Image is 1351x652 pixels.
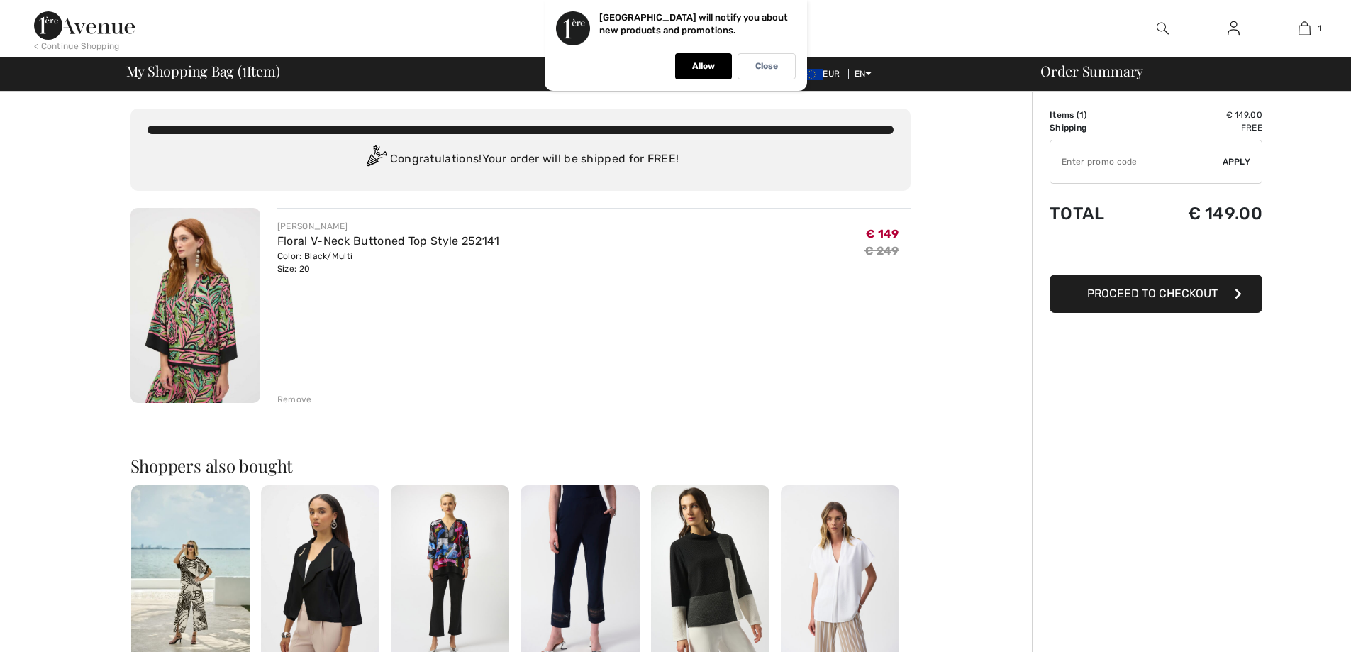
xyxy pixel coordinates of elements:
[599,12,788,35] p: [GEOGRAPHIC_DATA] will notify you about new products and promotions.
[1050,140,1223,183] input: Promo code
[1318,22,1321,35] span: 1
[800,69,823,80] img: Euro
[277,393,312,406] div: Remove
[1140,109,1262,121] td: € 149.00
[34,40,120,53] div: < Continue Shopping
[1050,275,1262,313] button: Proceed to Checkout
[864,244,899,258] s: € 249
[1050,189,1140,238] td: Total
[1223,155,1251,168] span: Apply
[1079,110,1084,120] span: 1
[1269,20,1339,37] a: 1
[130,208,260,403] img: Floral V-Neck Buttoned Top Style 252141
[1299,20,1311,37] img: My Bag
[130,457,911,474] h2: Shoppers also bought
[800,69,845,79] span: EUR
[1050,238,1262,270] iframe: PayPal
[1023,64,1342,78] div: Order Summary
[1228,20,1240,37] img: My Info
[277,234,500,248] a: Floral V-Neck Buttoned Top Style 252141
[1050,109,1140,121] td: Items ( )
[34,11,135,40] img: 1ère Avenue
[866,227,899,241] span: € 149
[1140,189,1262,238] td: € 149.00
[1087,287,1218,300] span: Proceed to Checkout
[1216,20,1251,38] a: Sign In
[362,145,390,174] img: Congratulation2.svg
[148,145,894,174] div: Congratulations! Your order will be shipped for FREE!
[755,61,778,72] p: Close
[242,60,247,79] span: 1
[277,250,500,275] div: Color: Black/Multi Size: 20
[277,220,500,233] div: [PERSON_NAME]
[855,69,872,79] span: EN
[1157,20,1169,37] img: search the website
[126,64,280,78] span: My Shopping Bag ( Item)
[1140,121,1262,134] td: Free
[692,61,715,72] p: Allow
[1050,121,1140,134] td: Shipping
